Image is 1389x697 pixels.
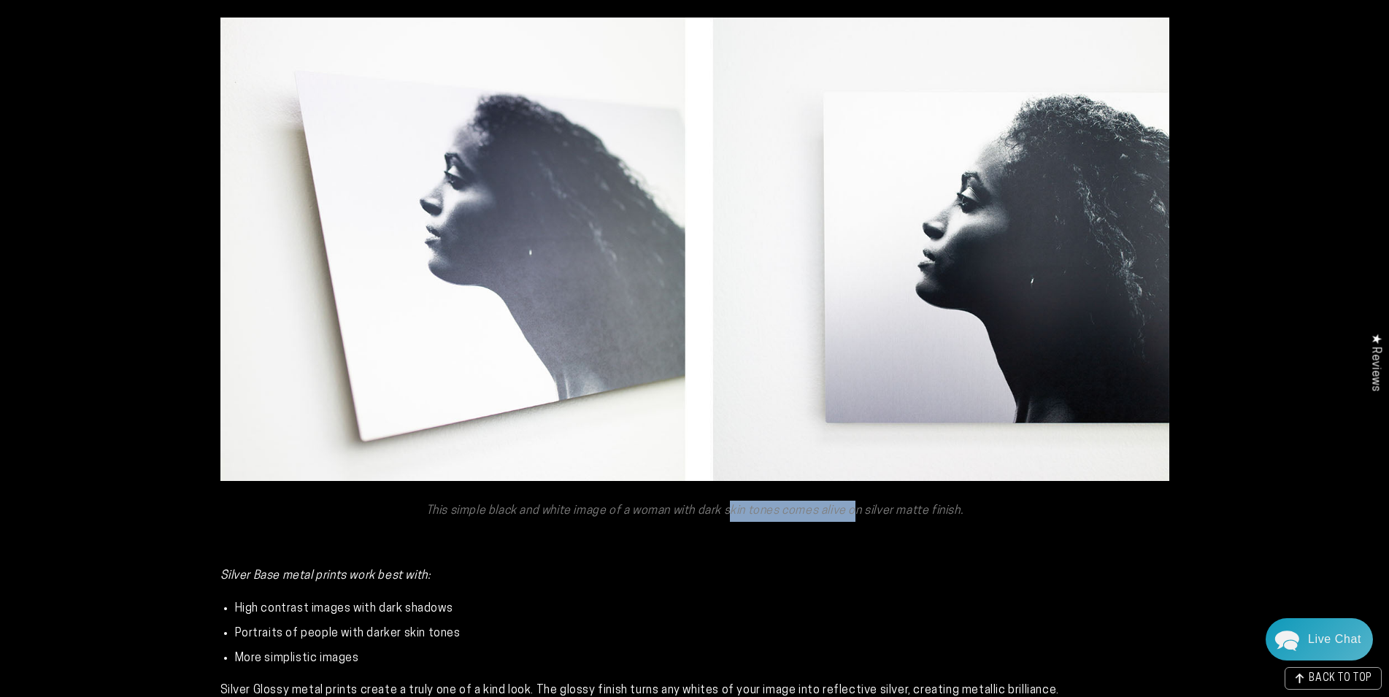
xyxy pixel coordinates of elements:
div: Chat widget toggle [1266,618,1373,661]
li: More simplistic images [235,648,1169,669]
em: This simple black and white image of a woman with dark skin tones comes alive on silver matte fin... [426,505,963,517]
li: Portraits of people with darker skin tones [235,623,1169,644]
div: Contact Us Directly [1308,618,1361,661]
i: Silver Base metal prints work best with: [220,570,431,582]
div: Click to open Judge.me floating reviews tab [1361,322,1389,403]
img: image3_2048x2048.jpg [220,18,1169,480]
span: BACK TO TOP [1309,674,1372,684]
li: High contrast images with dark shadows [235,598,1169,620]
